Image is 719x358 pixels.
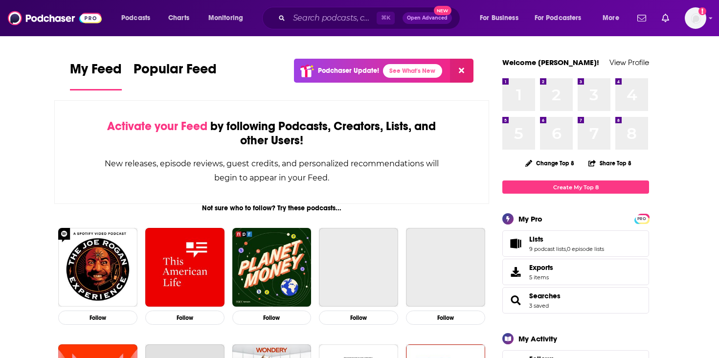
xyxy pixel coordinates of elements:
[636,215,648,222] a: PRO
[529,291,561,300] a: Searches
[529,274,553,281] span: 5 items
[519,157,580,169] button: Change Top 8
[114,10,163,26] button: open menu
[588,154,632,173] button: Share Top 8
[502,180,649,194] a: Create My Top 8
[529,235,543,244] span: Lists
[289,10,377,26] input: Search podcasts, credits, & more...
[202,10,256,26] button: open menu
[518,334,557,343] div: My Activity
[232,228,312,307] img: Planet Money
[529,302,549,309] a: 3 saved
[58,311,137,325] button: Follow
[104,157,440,185] div: New releases, episode reviews, guest credits, and personalized recommendations will begin to appe...
[658,10,673,26] a: Show notifications dropdown
[502,287,649,313] span: Searches
[596,10,631,26] button: open menu
[529,235,604,244] a: Lists
[383,64,442,78] a: See What's New
[518,214,542,224] div: My Pro
[529,263,553,272] span: Exports
[54,204,489,212] div: Not sure who to follow? Try these podcasts...
[685,7,706,29] img: User Profile
[633,10,650,26] a: Show notifications dropdown
[70,61,122,83] span: My Feed
[162,10,195,26] a: Charts
[506,237,525,250] a: Lists
[319,228,398,307] a: The Daily
[208,11,243,25] span: Monitoring
[698,7,706,15] svg: Add a profile image
[104,119,440,148] div: by following Podcasts, Creators, Lists, and other Users!
[685,7,706,29] span: Logged in as derettb
[535,11,582,25] span: For Podcasters
[506,293,525,307] a: Searches
[406,228,485,307] a: My Favorite Murder with Karen Kilgariff and Georgia Hardstark
[145,311,225,325] button: Follow
[406,311,485,325] button: Follow
[685,7,706,29] button: Show profile menu
[506,265,525,279] span: Exports
[134,61,217,90] a: Popular Feed
[434,6,451,15] span: New
[502,230,649,257] span: Lists
[318,67,379,75] p: Podchaser Update!
[609,58,649,67] a: View Profile
[473,10,531,26] button: open menu
[232,311,312,325] button: Follow
[603,11,619,25] span: More
[319,311,398,325] button: Follow
[58,228,137,307] img: The Joe Rogan Experience
[529,246,566,252] a: 9 podcast lists
[567,246,604,252] a: 0 episode lists
[407,16,448,21] span: Open Advanced
[528,10,596,26] button: open menu
[403,12,452,24] button: Open AdvancedNew
[480,11,518,25] span: For Business
[566,246,567,252] span: ,
[502,58,599,67] a: Welcome [PERSON_NAME]!
[145,228,225,307] img: This American Life
[502,259,649,285] a: Exports
[121,11,150,25] span: Podcasts
[134,61,217,83] span: Popular Feed
[377,12,395,24] span: ⌘ K
[107,119,207,134] span: Activate your Feed
[271,7,470,29] div: Search podcasts, credits, & more...
[8,9,102,27] img: Podchaser - Follow, Share and Rate Podcasts
[70,61,122,90] a: My Feed
[168,11,189,25] span: Charts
